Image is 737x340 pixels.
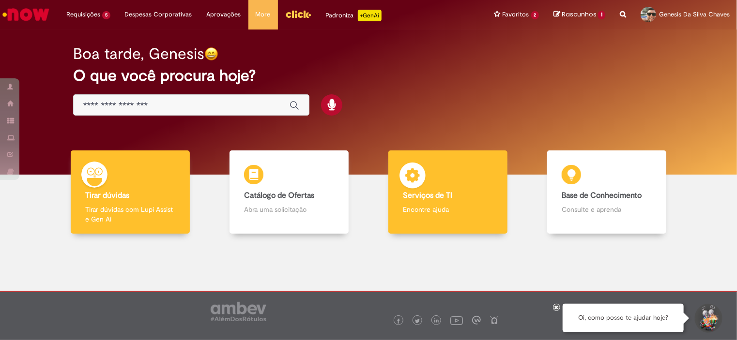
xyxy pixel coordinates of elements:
span: Rascunhos [562,10,597,19]
img: logo_footer_linkedin.png [434,318,439,324]
img: ServiceNow [1,5,51,24]
a: Catálogo de Ofertas Abra uma solicitação [210,150,368,234]
p: +GenAi [358,10,382,21]
p: Encontre ajuda [403,205,493,214]
span: Aprovações [207,10,241,19]
img: logo_footer_workplace.png [472,316,481,325]
h2: O que você procura hoje? [73,67,664,84]
span: Favoritos [503,10,529,19]
img: logo_footer_youtube.png [450,314,463,326]
b: Tirar dúvidas [85,191,129,200]
img: happy-face.png [204,47,218,61]
p: Abra uma solicitação [244,205,334,214]
p: Consulte e aprenda [562,205,652,214]
img: logo_footer_ambev_rotulo_gray.png [211,302,266,321]
span: 5 [102,11,110,19]
img: logo_footer_twitter.png [415,319,420,324]
span: 1 [598,11,605,19]
div: Padroniza [326,10,382,21]
span: More [256,10,271,19]
div: Oi, como posso te ajudar hoje? [563,304,684,332]
b: Serviços de TI [403,191,452,200]
p: Tirar dúvidas com Lupi Assist e Gen Ai [85,205,175,224]
button: Iniciar Conversa de Suporte [693,304,722,333]
a: Tirar dúvidas Tirar dúvidas com Lupi Assist e Gen Ai [51,150,210,234]
b: Base de Conhecimento [562,191,642,200]
img: logo_footer_facebook.png [396,319,401,324]
span: 2 [531,11,539,19]
a: Rascunhos [553,10,605,19]
a: Base de Conhecimento Consulte e aprenda [527,150,686,234]
img: click_logo_yellow_360x200.png [285,7,311,21]
span: Despesas Corporativas [125,10,192,19]
h2: Boa tarde, Genesis [73,45,204,62]
img: logo_footer_naosei.png [490,316,499,325]
span: Genesis Da Silva Chaves [659,10,730,18]
span: Requisições [66,10,100,19]
b: Catálogo de Ofertas [244,191,314,200]
a: Serviços de TI Encontre ajuda [368,150,527,234]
